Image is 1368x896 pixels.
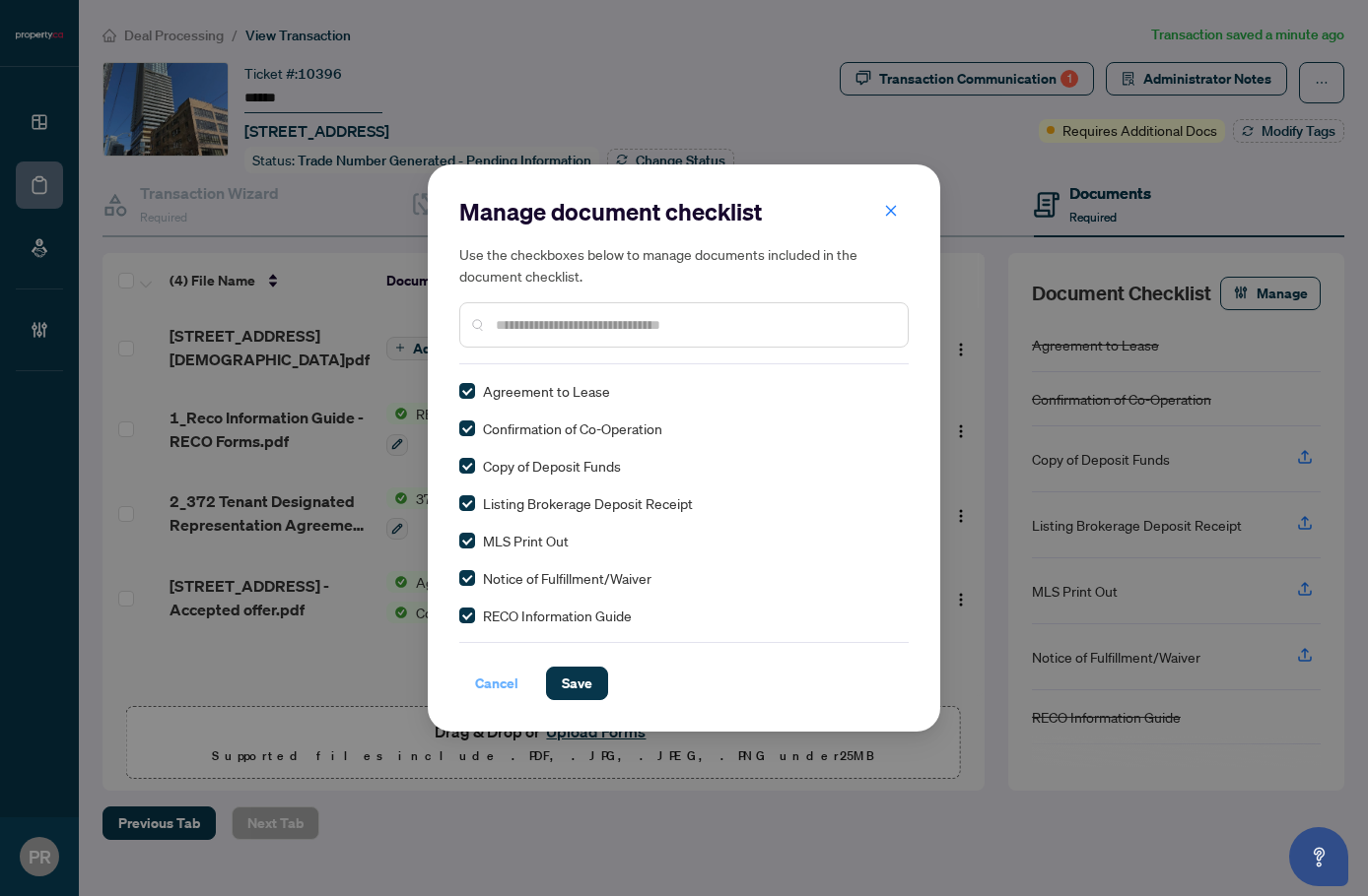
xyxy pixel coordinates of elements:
[475,668,518,699] span: Cancel
[459,667,534,700] button: Cancel
[562,668,592,699] span: Save
[483,567,651,589] span: Notice of Fulfillment/Waiver
[884,204,898,218] span: close
[459,243,909,287] h5: Use the checkboxes below to manage documents included in the document checklist.
[483,380,610,402] span: Agreement to Lease
[483,605,632,626] span: RECO Information Guide
[483,492,693,514] span: Listing Brokerage Deposit Receipt
[459,196,909,227] h2: Manage document checklist
[546,667,608,700] button: Save
[483,417,662,439] span: Confirmation of Co-Operation
[483,530,569,551] span: MLS Print Out
[483,455,621,477] span: Copy of Deposit Funds
[1289,827,1348,886] button: Open asap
